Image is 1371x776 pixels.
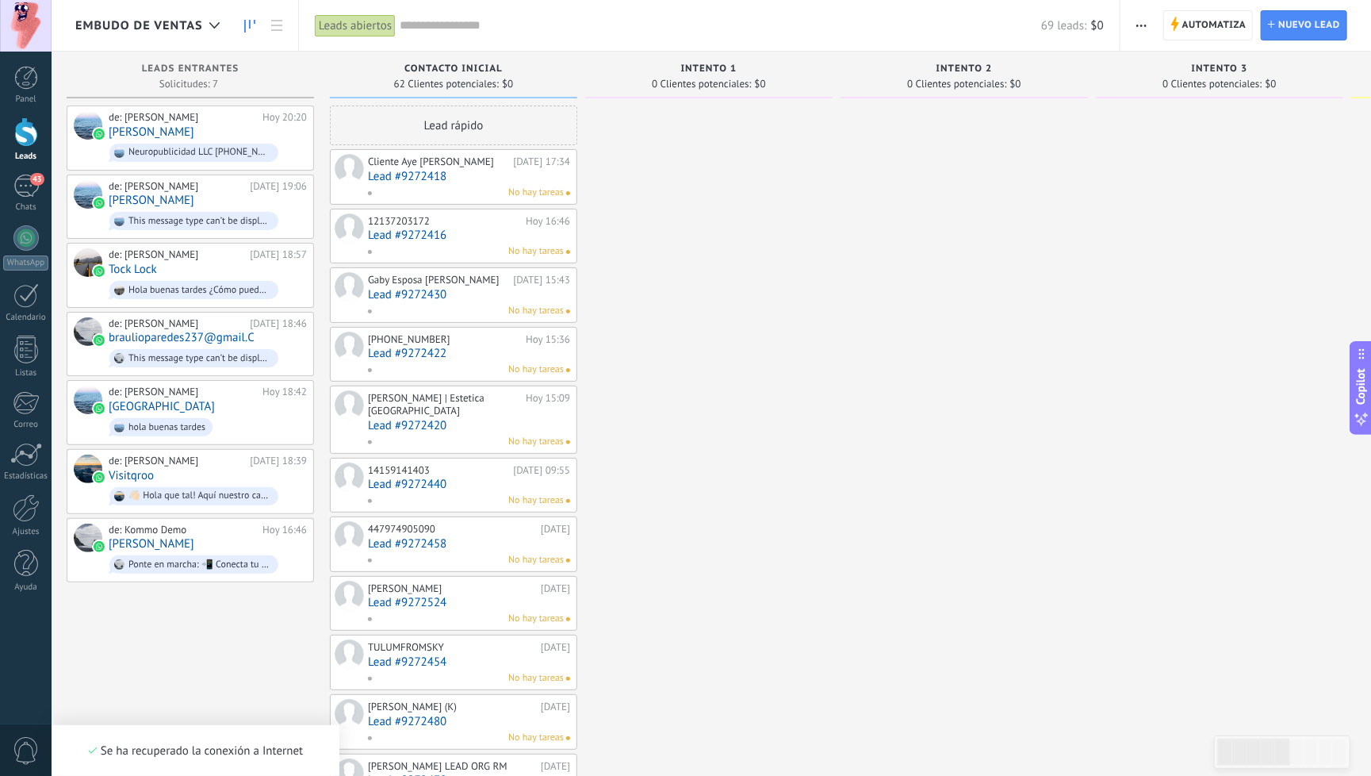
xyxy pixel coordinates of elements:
[508,671,564,686] span: No hay tareas
[1091,18,1104,33] span: $0
[513,464,570,477] div: [DATE] 09:55
[3,368,49,378] div: Listas
[330,106,577,145] div: Lead rápido
[508,553,564,567] span: No hay tareas
[94,266,105,277] img: waba.svg
[508,731,564,745] span: No hay tareas
[1278,11,1340,40] span: Nuevo lead
[128,559,271,570] div: Ponte en marcha: 📲 Conecta tu número de WhatsApp 💬
[566,677,570,681] span: No hay nada asignado
[30,173,44,186] span: 43
[566,440,570,444] span: No hay nada asignado
[109,194,194,207] a: [PERSON_NAME]
[681,63,737,75] span: Intento 1
[1192,63,1248,75] span: Intento 3
[593,63,825,77] div: Intento 1
[128,490,271,501] div: 👋🏻 Hola que tal! Aquí nuestro catálogo de tours ⬇️⬇️⬇️⬇️⬇️⬇️⬇️⬇️⬇️ [URL][DOMAIN_NAME] Si le da cl...
[74,111,102,140] div: Erik Monroy
[262,524,307,536] div: Hoy 16:46
[236,10,263,41] a: Leads
[936,63,993,75] span: Intento 2
[566,559,570,563] span: No hay nada asignado
[94,335,105,346] img: waba.svg
[109,400,215,413] a: [GEOGRAPHIC_DATA]
[3,152,49,162] div: Leads
[541,641,570,654] div: [DATE]
[74,386,102,414] div: Acapulco Tattoo Center
[502,79,513,89] span: $0
[75,63,306,77] div: Leads Entrantes
[368,333,522,346] div: [PHONE_NUMBER]
[368,170,570,183] a: Lead #9272418
[3,582,49,593] div: Ayuda
[94,129,105,140] img: waba.svg
[368,582,537,595] div: [PERSON_NAME]
[368,478,570,491] a: Lead #9272440
[566,499,570,503] span: No hay nada asignado
[508,435,564,449] span: No hay tareas
[368,523,537,536] div: 447974905090
[508,186,564,200] span: No hay tareas
[508,363,564,377] span: No hay tareas
[109,317,244,330] div: de: [PERSON_NAME]
[566,617,570,621] span: No hay nada asignado
[368,274,509,286] div: Gaby Esposa [PERSON_NAME]
[848,63,1080,77] div: Intento 2
[88,743,303,759] div: Se ha recuperado la conexión a Internet
[74,455,102,483] div: Visitqroo
[94,198,105,209] img: waba.svg
[1354,369,1369,405] span: Copilot
[508,244,564,259] span: No hay tareas
[74,180,102,209] div: ARTURO
[541,523,570,536] div: [DATE]
[315,14,396,37] div: Leads abiertos
[109,469,154,482] a: Visitqroo
[109,386,257,398] div: de: [PERSON_NAME]
[755,79,766,89] span: $0
[128,147,271,158] div: Neuropublicidad LLC [PHONE_NUMBER]
[109,537,194,551] a: [PERSON_NAME]
[1041,18,1086,33] span: 69 leads:
[508,612,564,626] span: No hay tareas
[3,527,49,537] div: Ajustes
[109,263,157,276] a: Tock Lock
[3,94,49,105] div: Panel
[75,18,203,33] span: Embudo de ventas
[128,285,271,296] div: Hola buenas tardes ¿Cómo puedo ayudarte?
[541,760,570,773] div: [DATE]
[74,317,102,346] div: braulioparedes237@gmail.C
[109,180,244,193] div: de: [PERSON_NAME]
[566,736,570,740] span: No hay nada asignado
[128,353,271,364] div: This message type can’t be displayed because it’s not supported yet.
[526,215,570,228] div: Hoy 16:46
[1266,79,1277,89] span: $0
[368,715,570,728] a: Lead #9272480
[142,63,239,75] span: Leads Entrantes
[404,63,503,75] span: Contacto inicial
[368,537,570,551] a: Lead #9272458
[94,403,105,414] img: waba.svg
[368,392,522,417] div: [PERSON_NAME] | Estetica [GEOGRAPHIC_DATA]
[368,464,509,477] div: 14159141403
[94,472,105,483] img: waba.svg
[508,494,564,508] span: No hay tareas
[368,288,570,302] a: Lead #9272430
[368,701,537,713] div: [PERSON_NAME] (K)
[109,111,257,124] div: de: [PERSON_NAME]
[262,111,307,124] div: Hoy 20:20
[1163,10,1254,40] a: Automatiza
[368,655,570,669] a: Lead #9272454
[3,255,48,271] div: WhatsApp
[513,274,570,286] div: [DATE] 15:43
[128,216,271,227] div: This message type can’t be displayed because it’s not supported yet.
[652,79,751,89] span: 0 Clientes potenciales:
[508,304,564,318] span: No hay tareas
[159,79,218,89] span: Solicitudes: 7
[566,368,570,372] span: No hay nada asignado
[3,313,49,323] div: Calendario
[109,524,257,536] div: de: Kommo Demo
[368,419,570,432] a: Lead #9272420
[526,392,570,417] div: Hoy 15:09
[368,215,522,228] div: 12137203172
[526,333,570,346] div: Hoy 15:36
